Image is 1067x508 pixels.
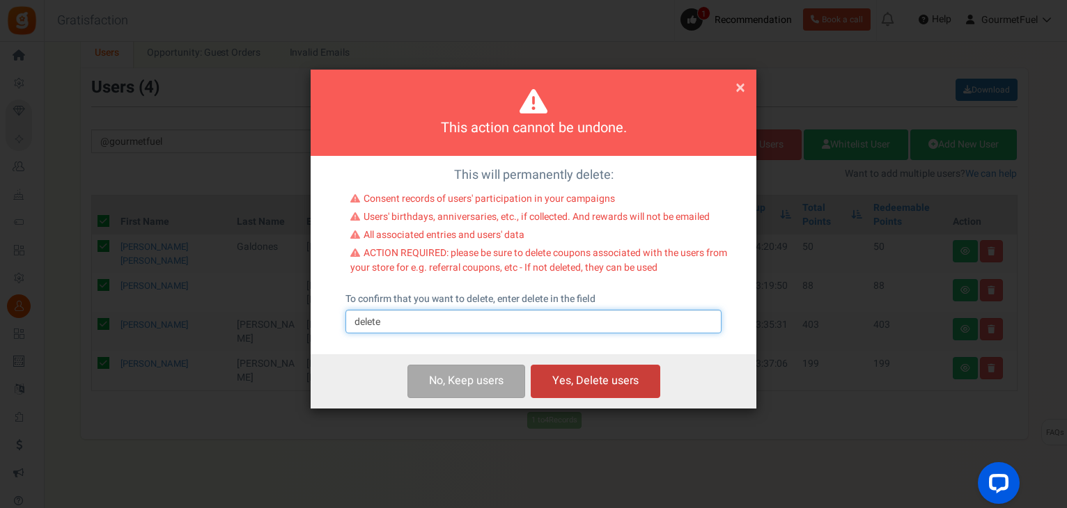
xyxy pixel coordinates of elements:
p: This will permanently delete: [321,166,746,184]
li: All associated entries and users' data [350,228,727,246]
h4: This action cannot be undone. [328,118,739,138]
button: No, Keep users [407,365,525,397]
li: ACTION REQUIRED: please be sure to delete coupons associated with the users from your store for e... [350,246,727,278]
input: delete [345,310,722,333]
button: Yes, Delete users [531,365,660,397]
span: s [498,372,504,389]
span: × [735,74,745,101]
li: Users' birthdays, anniversaries, etc., if collected. And rewards will not be emailed [350,210,727,228]
li: Consent records of users' participation in your campaigns [350,192,727,210]
label: To confirm that you want to delete, enter delete in the field [345,292,595,306]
